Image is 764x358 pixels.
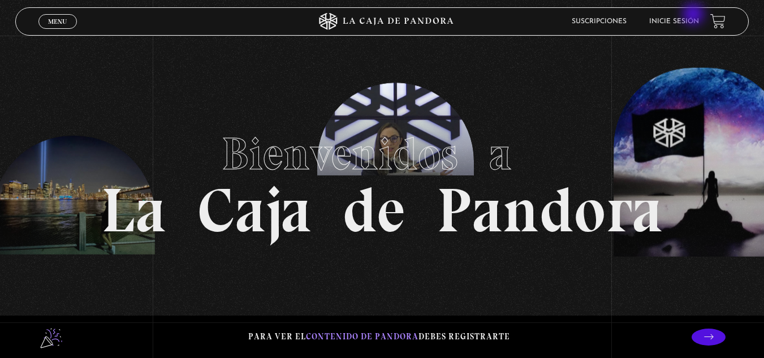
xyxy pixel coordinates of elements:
span: contenido de Pandora [306,331,418,342]
p: Para ver el debes registrarte [248,329,510,344]
span: Bienvenidos a [222,127,543,181]
span: Cerrar [44,27,71,35]
h1: La Caja de Pandora [101,117,663,241]
a: View your shopping cart [710,14,726,29]
a: Suscripciones [572,18,627,25]
span: Menu [48,18,67,25]
a: Inicie sesión [649,18,699,25]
